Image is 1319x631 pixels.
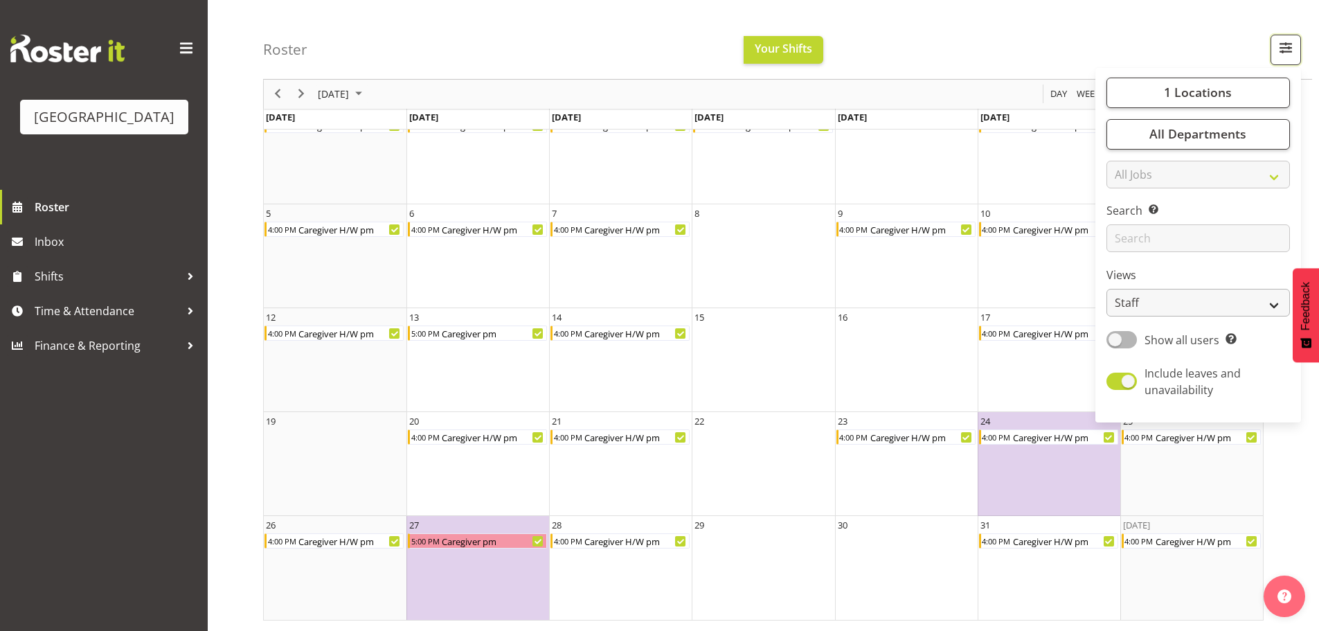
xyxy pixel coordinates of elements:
[553,430,583,444] div: 4:00 PM
[266,310,276,324] div: 12
[10,35,125,62] img: Rosterit website logo
[692,412,834,516] td: Wednesday, October 22, 2025
[1106,78,1290,108] button: 1 Locations
[552,414,562,428] div: 21
[694,518,704,532] div: 29
[1164,85,1232,101] span: 1 Locations
[692,100,834,204] td: Wednesday, October 1, 2025
[553,326,583,340] div: 4:00 PM
[978,308,1120,412] td: Friday, October 17, 2025
[34,107,174,127] div: [GEOGRAPHIC_DATA]
[264,533,404,549] div: Caregiver H/W pm Begin From Sunday, October 26, 2025 at 4:00:00 PM GMT+13:00 Ends At Sunday, Octo...
[1106,225,1290,253] input: Search
[1124,430,1154,444] div: 4:00 PM
[980,206,990,220] div: 10
[583,326,689,340] div: Caregiver H/W pm
[550,222,690,237] div: Caregiver H/W pm Begin From Tuesday, October 7, 2025 at 4:00:00 PM GMT+13:00 Ends At Tuesday, Oct...
[35,197,201,217] span: Roster
[316,86,368,103] button: October 2025
[35,335,180,356] span: Finance & Reporting
[264,412,406,516] td: Sunday, October 19, 2025
[35,231,201,252] span: Inbox
[408,429,547,445] div: Caregiver H/W pm Begin From Monday, October 20, 2025 at 4:00:00 PM GMT+13:00 Ends At Monday, Octo...
[264,204,406,308] td: Sunday, October 5, 2025
[838,222,869,236] div: 4:00 PM
[1012,430,1118,444] div: Caregiver H/W pm
[550,533,690,549] div: Caregiver H/W pm Begin From Tuesday, October 28, 2025 at 4:00:00 PM GMT+13:00 Ends At Tuesday, Oc...
[264,326,404,341] div: Caregiver H/W pm Begin From Sunday, October 12, 2025 at 4:00:00 PM GMT+13:00 Ends At Sunday, Octo...
[583,222,689,236] div: Caregiver H/W pm
[297,222,403,236] div: Caregiver H/W pm
[264,100,1263,620] table: of October 2025
[409,310,419,324] div: 13
[979,429,1118,445] div: Caregiver H/W pm Begin From Friday, October 24, 2025 at 4:00:00 PM GMT+13:00 Ends At Friday, Octo...
[550,326,690,341] div: Caregiver H/W pm Begin From Tuesday, October 14, 2025 at 4:00:00 PM GMT+13:00 Ends At Tuesday, Oc...
[410,326,440,340] div: 5:00 PM
[266,111,295,123] span: [DATE]
[838,310,847,324] div: 16
[836,222,976,237] div: Caregiver H/W pm Begin From Thursday, October 9, 2025 at 4:00:00 PM GMT+13:00 Ends At Thursday, O...
[838,430,869,444] div: 4:00 PM
[316,86,350,103] span: [DATE]
[313,80,370,109] div: October 2025
[440,430,546,444] div: Caregiver H/W pm
[549,100,692,204] td: Tuesday, September 30, 2025
[440,326,546,340] div: Caregiver pm
[266,518,276,532] div: 26
[263,48,1264,621] div: of October 2025
[1149,126,1246,143] span: All Departments
[744,36,823,64] button: Your Shifts
[978,516,1120,620] td: Friday, October 31, 2025
[979,326,1118,341] div: Caregiver H/W pm Begin From Friday, October 17, 2025 at 4:00:00 PM GMT+13:00 Ends At Friday, Octo...
[838,111,867,123] span: [DATE]
[838,206,843,220] div: 9
[408,326,547,341] div: Caregiver pm Begin From Monday, October 13, 2025 at 5:00:00 PM GMT+13:00 Ends At Monday, October ...
[1049,86,1068,103] span: Day
[266,206,271,220] div: 5
[1145,366,1241,398] span: Include leaves and unavailability
[692,204,834,308] td: Wednesday, October 8, 2025
[264,222,404,237] div: Caregiver H/W pm Begin From Sunday, October 5, 2025 at 4:00:00 PM GMT+13:00 Ends At Sunday, Octob...
[266,414,276,428] div: 19
[1120,516,1263,620] td: Saturday, November 1, 2025
[1048,86,1070,103] button: Timeline Day
[267,534,297,548] div: 4:00 PM
[292,86,311,103] button: Next
[410,222,440,236] div: 4:00 PM
[550,429,690,445] div: Caregiver H/W pm Begin From Tuesday, October 21, 2025 at 4:00:00 PM GMT+13:00 Ends At Tuesday, Oc...
[1271,35,1301,65] button: Filter Shifts
[408,222,547,237] div: Caregiver H/W pm Begin From Monday, October 6, 2025 at 4:00:00 PM GMT+13:00 Ends At Monday, Octob...
[440,534,546,548] div: Caregiver pm
[978,100,1120,204] td: Friday, October 3, 2025
[553,534,583,548] div: 4:00 PM
[1123,518,1150,532] div: [DATE]
[1122,429,1261,445] div: Caregiver H/W pm Begin From Saturday, October 25, 2025 at 4:00:00 PM GMT+13:00 Ends At Saturday, ...
[409,111,438,123] span: [DATE]
[297,326,403,340] div: Caregiver H/W pm
[1106,119,1290,150] button: All Departments
[1300,282,1312,330] span: Feedback
[694,414,704,428] div: 22
[1277,589,1291,603] img: help-xxl-2.png
[406,100,549,204] td: Monday, September 29, 2025
[692,516,834,620] td: Wednesday, October 29, 2025
[980,310,990,324] div: 17
[552,206,557,220] div: 7
[692,308,834,412] td: Wednesday, October 15, 2025
[583,430,689,444] div: Caregiver H/W pm
[835,204,978,308] td: Thursday, October 9, 2025
[410,430,440,444] div: 4:00 PM
[406,204,549,308] td: Monday, October 6, 2025
[1145,332,1219,348] span: Show all users
[869,222,975,236] div: Caregiver H/W pm
[264,100,406,204] td: Sunday, September 28, 2025
[1012,222,1118,236] div: Caregiver H/W pm
[1075,86,1103,103] button: Timeline Week
[440,222,546,236] div: Caregiver H/W pm
[549,308,692,412] td: Tuesday, October 14, 2025
[1154,430,1260,444] div: Caregiver H/W pm
[583,534,689,548] div: Caregiver H/W pm
[35,301,180,321] span: Time & Attendance
[979,533,1118,549] div: Caregiver H/W pm Begin From Friday, October 31, 2025 at 4:00:00 PM GMT+13:00 Ends At Friday, Octo...
[978,412,1120,516] td: Friday, October 24, 2025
